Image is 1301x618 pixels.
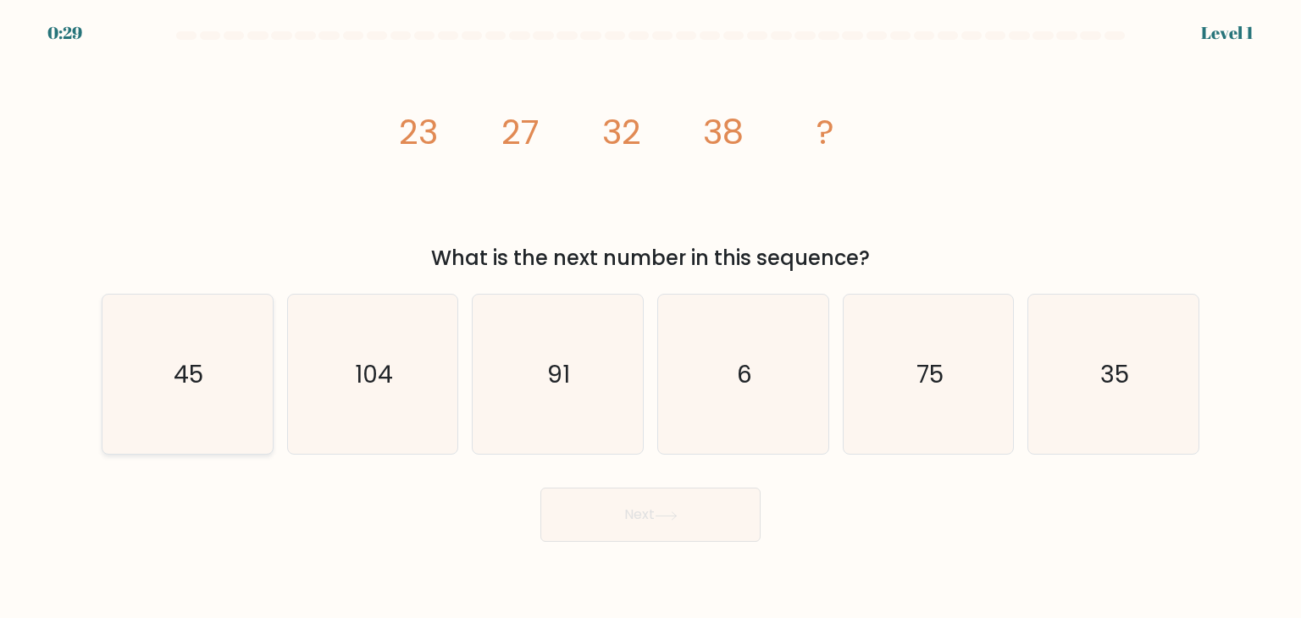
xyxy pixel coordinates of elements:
tspan: ? [817,108,834,156]
div: 0:29 [47,20,82,46]
text: 104 [355,357,393,391]
div: Level 1 [1201,20,1254,46]
text: 6 [737,357,752,391]
text: 91 [548,357,571,391]
tspan: 27 [501,108,540,156]
tspan: 38 [703,108,744,156]
div: What is the next number in this sequence? [112,243,1189,273]
button: Next [540,488,761,542]
text: 35 [1100,357,1129,391]
tspan: 32 [602,108,641,156]
tspan: 23 [399,108,438,156]
text: 45 [174,357,204,391]
text: 75 [916,357,944,391]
